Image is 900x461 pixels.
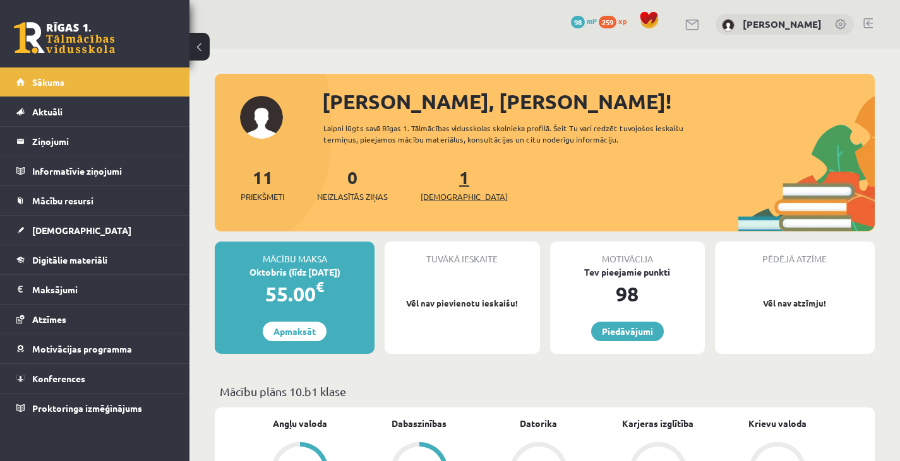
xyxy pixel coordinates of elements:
span: Sākums [32,76,64,88]
a: Datorika [520,417,557,430]
a: 0Neizlasītās ziņas [317,166,388,203]
a: [DEMOGRAPHIC_DATA] [16,216,174,245]
a: Sākums [16,67,174,96]
div: 98 [550,279,705,309]
div: Tev pieejamie punkti [550,266,705,279]
a: Informatīvie ziņojumi [16,156,174,185]
legend: Ziņojumi [32,127,174,156]
a: Proktoringa izmēģinājums [16,394,174,423]
span: Digitālie materiāli [32,254,107,266]
a: 259 xp [599,16,633,26]
div: 55.00 [215,279,375,309]
img: Jeļizaveta Kudrjavceva [722,19,735,32]
span: Motivācijas programma [32,343,132,354]
div: Mācību maksa [215,242,375,266]
a: Konferences [16,364,174,393]
legend: Maksājumi [32,275,174,304]
span: 259 [599,16,616,28]
a: Mācību resursi [16,186,174,215]
div: Tuvākā ieskaite [385,242,539,266]
div: Motivācija [550,242,705,266]
span: Aktuāli [32,106,63,117]
div: Pēdējā atzīme [715,242,875,266]
a: Aktuāli [16,97,174,126]
span: Atzīmes [32,313,66,325]
a: Maksājumi [16,275,174,304]
span: Priekšmeti [241,190,284,203]
a: Dabaszinības [392,417,447,430]
a: Digitālie materiāli [16,245,174,274]
span: mP [587,16,597,26]
a: 11Priekšmeti [241,166,284,203]
div: [PERSON_NAME], [PERSON_NAME]! [322,86,875,117]
span: Konferences [32,373,85,384]
a: Rīgas 1. Tālmācības vidusskola [14,22,115,54]
a: Motivācijas programma [16,334,174,363]
a: Karjeras izglītība [622,417,693,430]
span: Neizlasītās ziņas [317,190,388,203]
p: Vēl nav atzīmju! [721,297,868,310]
span: [DEMOGRAPHIC_DATA] [421,190,508,203]
span: Mācību resursi [32,195,93,206]
span: Proktoringa izmēģinājums [32,402,142,414]
span: € [316,277,324,296]
legend: Informatīvie ziņojumi [32,156,174,185]
span: xp [618,16,627,26]
div: Oktobris (līdz [DATE]) [215,266,375,279]
span: 98 [571,16,585,28]
p: Vēl nav pievienotu ieskaišu! [391,297,533,310]
a: 1[DEMOGRAPHIC_DATA] [421,166,508,203]
a: Krievu valoda [748,417,807,430]
span: [DEMOGRAPHIC_DATA] [32,225,131,236]
a: Angļu valoda [273,417,327,430]
div: Laipni lūgts savā Rīgas 1. Tālmācības vidusskolas skolnieka profilā. Šeit Tu vari redzēt tuvojošo... [323,122,719,145]
a: Apmaksāt [263,322,327,341]
a: Piedāvājumi [591,322,664,341]
p: Mācību plāns 10.b1 klase [220,383,870,400]
a: 98 mP [571,16,597,26]
a: [PERSON_NAME] [743,18,822,30]
a: Atzīmes [16,305,174,334]
a: Ziņojumi [16,127,174,156]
